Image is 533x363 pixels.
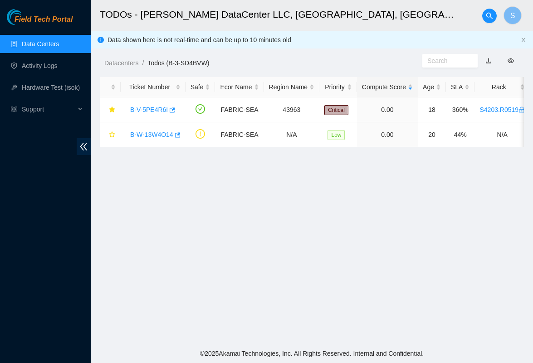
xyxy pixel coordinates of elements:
[521,37,526,43] button: close
[479,53,499,68] button: download
[504,6,522,24] button: S
[105,127,116,142] button: star
[7,9,46,25] img: Akamai Technologies
[77,138,91,155] span: double-left
[479,106,525,113] a: S4203.R0519lock
[22,100,75,118] span: Support
[91,344,533,363] footer: © 2025 Akamai Technologies, Inc. All Rights Reserved. Internal and Confidential.
[518,106,525,113] span: lock
[130,106,168,113] a: B-V-5PE4R6I
[357,97,418,122] td: 0.00
[418,122,446,147] td: 20
[215,97,264,122] td: FABRIC-SEA
[264,122,320,147] td: N/A
[109,106,115,114] span: star
[510,10,515,21] span: S
[357,122,418,147] td: 0.00
[483,12,496,19] span: search
[446,97,474,122] td: 360%
[7,16,73,28] a: Akamai TechnologiesField Tech Portal
[328,130,345,140] span: Low
[482,9,497,23] button: search
[147,59,209,67] a: Todos (B-3-SD4BVW)
[324,105,348,115] span: Critical
[427,56,465,66] input: Search
[142,59,144,67] span: /
[196,104,205,114] span: check-circle
[22,62,58,69] a: Activity Logs
[446,122,474,147] td: 44%
[105,102,116,117] button: star
[196,129,205,139] span: exclamation-circle
[418,97,446,122] td: 18
[508,58,514,64] span: eye
[474,122,530,147] td: N/A
[130,131,173,138] a: B-W-13W4O14
[264,97,320,122] td: 43963
[22,84,80,91] a: Hardware Test (isok)
[109,131,115,139] span: star
[15,15,73,24] span: Field Tech Portal
[11,106,17,112] span: read
[22,40,59,48] a: Data Centers
[104,59,138,67] a: Datacenters
[215,122,264,147] td: FABRIC-SEA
